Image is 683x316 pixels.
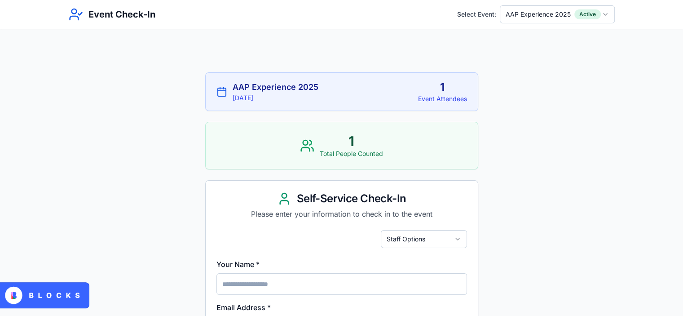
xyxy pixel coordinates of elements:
span: Select Event: [457,10,496,19]
div: 1 [320,133,383,149]
div: Event Attendees [418,94,467,103]
span: [DATE] [233,93,253,102]
h2: AAP Experience 2025 [233,81,318,93]
h1: Event Check-In [88,8,155,21]
div: Total People Counted [320,149,383,158]
label: Your Name * [216,260,260,269]
div: 1 [418,80,467,94]
div: Self-Service Check-In [216,191,467,206]
p: Please enter your information to check in to the event [216,209,467,219]
label: Email Address * [216,303,271,312]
